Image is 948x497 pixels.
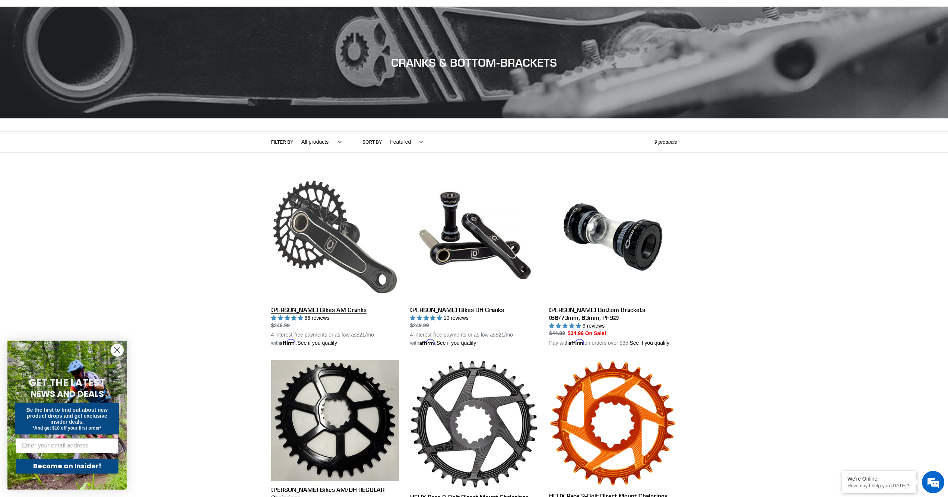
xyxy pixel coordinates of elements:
div: We're Online! [847,476,911,482]
input: Enter your email address [16,438,118,453]
span: *And get $10 off your first order* [32,426,101,431]
button: Become an Insider! [16,459,118,474]
label: Filter by [271,139,294,146]
label: Sort by [362,139,382,146]
span: Be the first to find out about new product drops and get exclusive insider deals. [26,407,108,425]
span: NEWS AND DEALS [31,388,104,400]
span: 9 products [654,139,677,145]
p: How may I help you today? [847,483,911,488]
span: CRANKS & BOTTOM-BRACKETS [391,56,557,69]
button: Close dialog [111,344,124,357]
span: GET THE LATEST [29,376,105,389]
